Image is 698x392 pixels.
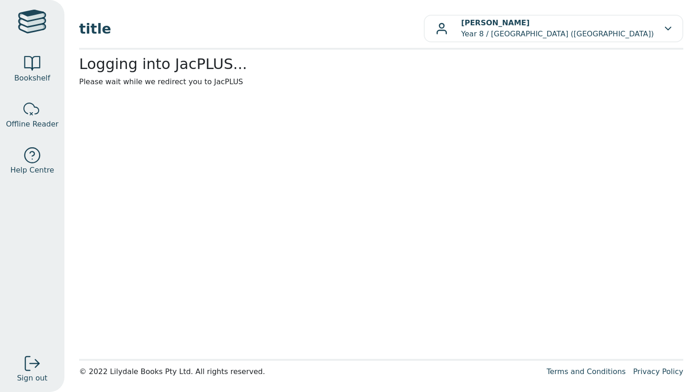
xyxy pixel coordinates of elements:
[461,18,530,27] b: [PERSON_NAME]
[79,366,539,377] div: © 2022 Lilydale Books Pty Ltd. All rights reserved.
[6,119,58,130] span: Offline Reader
[79,55,683,73] h2: Logging into JacPLUS...
[14,73,50,84] span: Bookshelf
[79,18,424,39] span: title
[424,15,683,42] button: [PERSON_NAME]Year 8 / [GEOGRAPHIC_DATA] ([GEOGRAPHIC_DATA])
[79,76,683,87] p: Please wait while we redirect you to JacPLUS
[461,17,654,40] p: Year 8 / [GEOGRAPHIC_DATA] ([GEOGRAPHIC_DATA])
[633,367,683,376] a: Privacy Policy
[17,373,47,384] span: Sign out
[10,165,54,176] span: Help Centre
[547,367,626,376] a: Terms and Conditions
